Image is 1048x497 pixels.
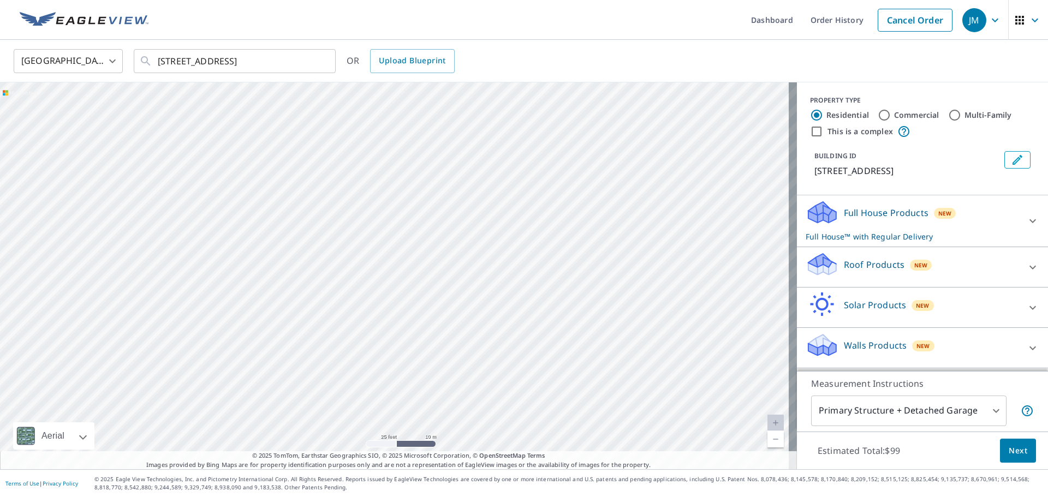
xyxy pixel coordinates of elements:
a: Current Level 20, Zoom In Disabled [767,415,784,431]
img: EV Logo [20,12,148,28]
a: Terms [527,451,545,459]
label: This is a complex [827,126,893,137]
a: Privacy Policy [43,480,78,487]
a: Terms of Use [5,480,39,487]
label: Residential [826,110,869,121]
div: Aerial [38,422,68,450]
div: Walls ProductsNew [806,332,1039,363]
div: Primary Structure + Detached Garage [811,396,1007,426]
span: Upload Blueprint [379,54,445,68]
p: Full House™ with Regular Delivery [806,231,1020,242]
button: Next [1000,439,1036,463]
button: Edit building 1 [1004,151,1031,169]
div: JM [962,8,986,32]
div: Solar ProductsNew [806,292,1039,323]
span: New [916,342,930,350]
label: Commercial [894,110,939,121]
span: New [938,209,952,218]
p: Walls Products [844,339,907,352]
a: Current Level 20, Zoom Out [767,431,784,447]
div: Roof ProductsNew [806,252,1039,283]
a: OpenStreetMap [479,451,525,459]
a: Cancel Order [878,9,952,32]
p: Measurement Instructions [811,377,1034,390]
div: Full House ProductsNewFull House™ with Regular Delivery [806,200,1039,242]
p: BUILDING ID [814,151,856,160]
p: | [5,480,78,487]
div: OR [347,49,455,73]
p: Solar Products [844,298,906,312]
p: Roof Products [844,258,904,271]
label: Multi-Family [964,110,1012,121]
div: PROPERTY TYPE [810,95,1035,105]
span: New [914,261,928,270]
p: [STREET_ADDRESS] [814,164,1000,177]
span: © 2025 TomTom, Earthstar Geographics SIO, © 2025 Microsoft Corporation, © [252,451,545,460]
span: Next [1009,444,1027,458]
p: © 2025 Eagle View Technologies, Inc. and Pictometry International Corp. All Rights Reserved. Repo... [94,475,1043,492]
p: Full House Products [844,206,928,219]
div: Aerial [13,422,94,450]
p: Estimated Total: $99 [809,439,909,463]
input: Search by address or latitude-longitude [158,46,313,76]
div: [GEOGRAPHIC_DATA] [14,46,123,76]
a: Upload Blueprint [370,49,454,73]
span: Your report will include the primary structure and a detached garage if one exists. [1021,404,1034,417]
span: New [916,301,930,310]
